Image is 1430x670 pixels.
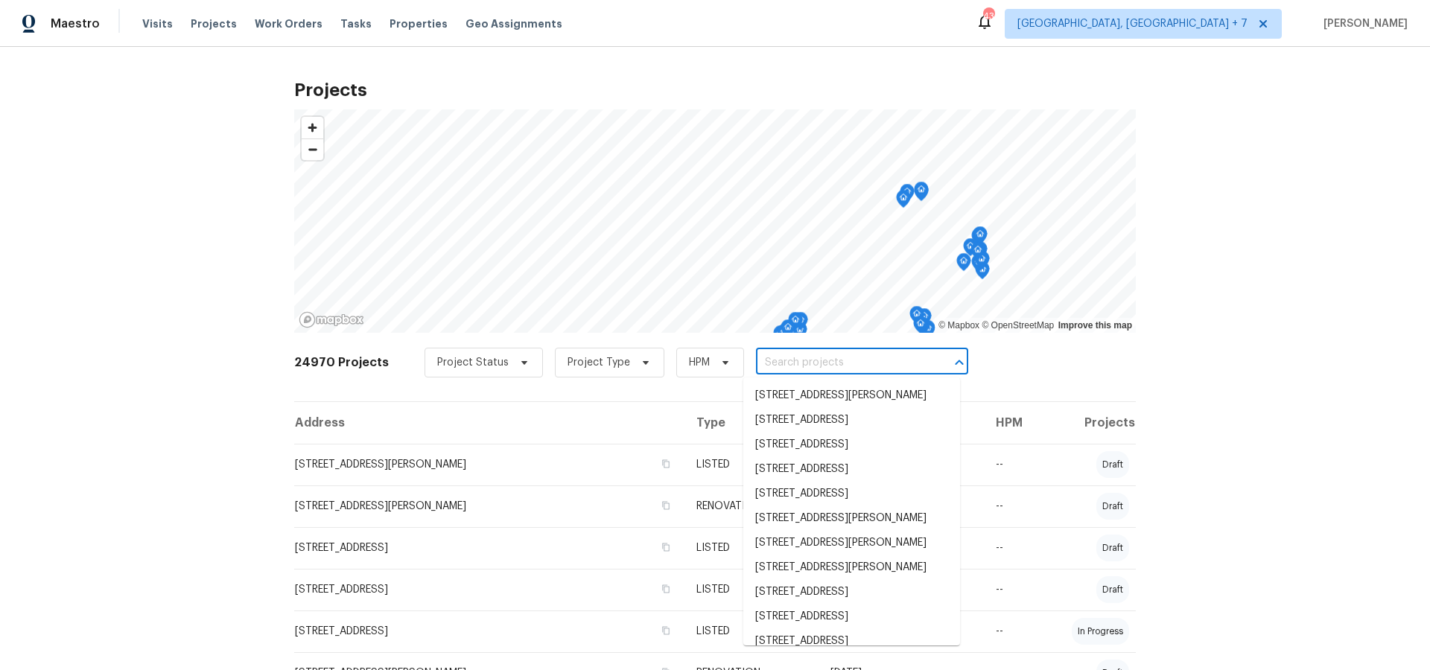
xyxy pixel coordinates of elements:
[659,540,673,554] button: Copy Address
[896,190,911,213] div: Map marker
[756,351,927,374] input: Search projects
[743,482,960,506] li: [STREET_ADDRESS]
[1058,320,1132,331] a: Improve this map
[684,610,819,652] td: LISTED
[970,242,985,265] div: Map marker
[294,569,684,610] td: [STREET_ADDRESS]
[684,485,819,527] td: RENOVATION
[743,531,960,555] li: [STREET_ADDRESS][PERSON_NAME]
[743,629,960,654] li: [STREET_ADDRESS]
[684,569,819,610] td: LISTED
[302,117,323,138] button: Zoom in
[390,16,448,31] span: Properties
[743,555,960,580] li: [STREET_ADDRESS][PERSON_NAME]
[788,312,803,335] div: Map marker
[949,352,970,373] button: Close
[1318,16,1408,31] span: [PERSON_NAME]
[51,16,100,31] span: Maestro
[299,311,364,328] a: Mapbox homepage
[777,324,792,347] div: Map marker
[142,16,173,31] span: Visits
[914,182,929,205] div: Map marker
[973,226,988,249] div: Map marker
[659,457,673,470] button: Copy Address
[1096,576,1129,603] div: draft
[743,408,960,433] li: [STREET_ADDRESS]
[465,16,562,31] span: Geo Assignments
[1017,16,1248,31] span: [GEOGRAPHIC_DATA], [GEOGRAPHIC_DATA] + 7
[684,527,819,569] td: LISTED
[294,527,684,569] td: [STREET_ADDRESS]
[294,610,684,652] td: [STREET_ADDRESS]
[743,604,960,629] li: [STREET_ADDRESS]
[294,83,1136,98] h2: Projects
[971,228,986,251] div: Map marker
[984,610,1044,652] td: --
[983,9,994,24] div: 43
[191,16,237,31] span: Projects
[743,580,960,604] li: [STREET_ADDRESS]
[743,457,960,482] li: [STREET_ADDRESS]
[294,109,1136,333] canvas: Map
[1096,451,1129,478] div: draft
[743,433,960,457] li: [STREET_ADDRESS]
[984,527,1044,569] td: --
[1044,402,1136,444] th: Projects
[294,444,684,485] td: [STREET_ADDRESS][PERSON_NAME]
[773,325,788,348] div: Map marker
[984,402,1044,444] th: HPM
[743,383,960,408] li: [STREET_ADDRESS][PERSON_NAME]
[913,316,928,339] div: Map marker
[659,624,673,637] button: Copy Address
[781,319,795,342] div: Map marker
[917,308,932,331] div: Map marker
[1096,493,1129,520] div: draft
[294,485,684,527] td: [STREET_ADDRESS][PERSON_NAME]
[568,355,630,370] span: Project Type
[1096,535,1129,561] div: draft
[684,444,819,485] td: LISTED
[743,506,960,531] li: [STREET_ADDRESS][PERSON_NAME]
[684,402,819,444] th: Type
[302,138,323,160] button: Zoom out
[294,355,389,370] h2: 24970 Projects
[659,499,673,512] button: Copy Address
[900,184,915,207] div: Map marker
[909,306,924,329] div: Map marker
[982,320,1054,331] a: OpenStreetMap
[984,569,1044,610] td: --
[255,16,322,31] span: Work Orders
[437,355,509,370] span: Project Status
[938,320,979,331] a: Mapbox
[294,402,684,444] th: Address
[984,485,1044,527] td: --
[659,582,673,596] button: Copy Address
[340,19,372,29] span: Tasks
[956,253,971,276] div: Map marker
[971,254,986,277] div: Map marker
[689,355,710,370] span: HPM
[963,238,978,261] div: Map marker
[1072,618,1129,645] div: in progress
[984,444,1044,485] td: --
